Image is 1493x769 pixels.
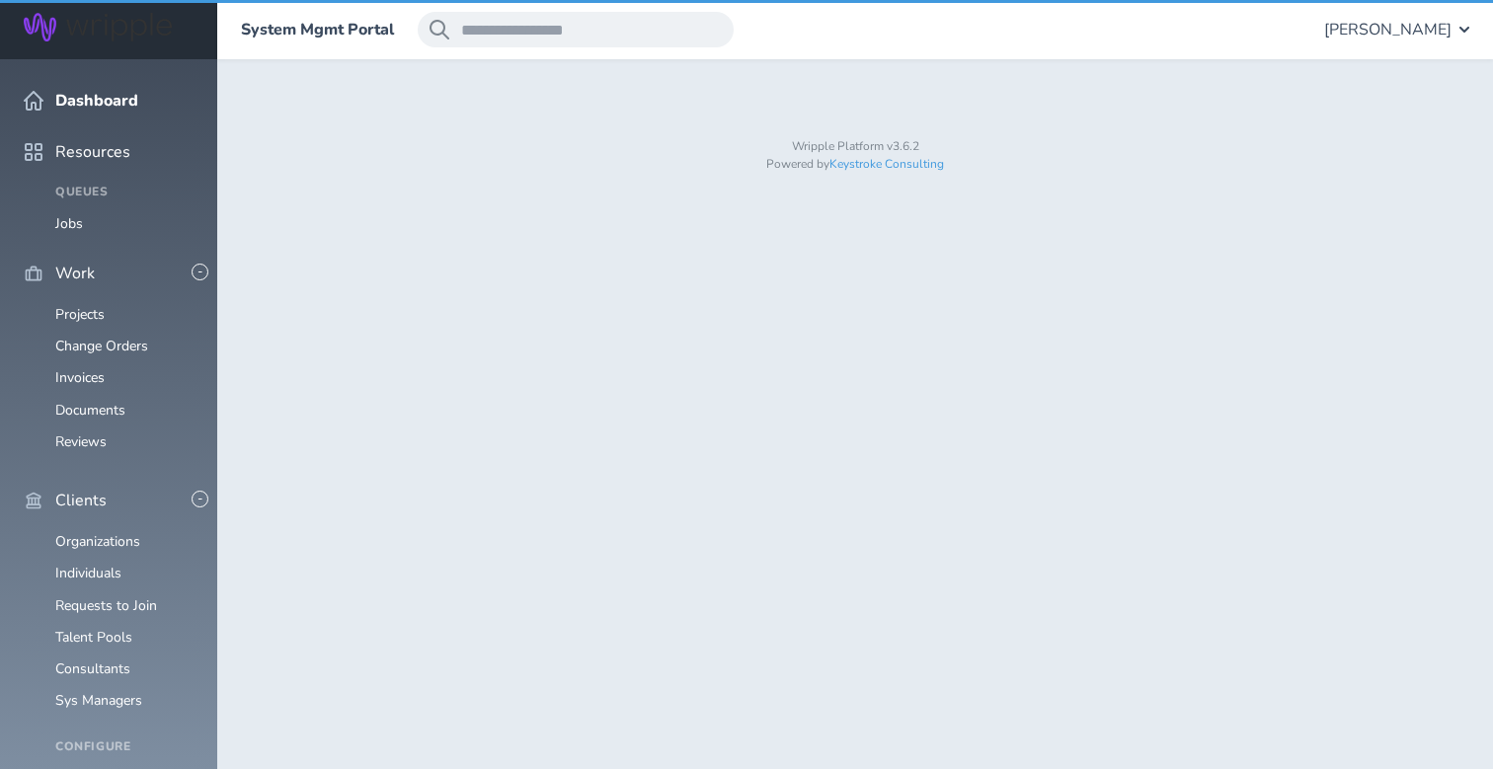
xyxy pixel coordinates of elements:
[24,13,172,41] img: Wripple
[55,305,105,324] a: Projects
[55,214,83,233] a: Jobs
[192,491,208,507] button: -
[1324,21,1452,38] span: [PERSON_NAME]
[55,337,148,355] a: Change Orders
[55,492,107,509] span: Clients
[192,264,208,280] button: -
[55,401,125,420] a: Documents
[55,186,194,199] h4: Queues
[241,21,394,38] a: System Mgmt Portal
[55,432,107,451] a: Reviews
[55,92,138,110] span: Dashboard
[1324,12,1469,47] button: [PERSON_NAME]
[55,596,157,615] a: Requests to Join
[55,265,95,282] span: Work
[55,740,194,754] h4: Configure
[829,156,944,172] a: Keystroke Consulting
[55,368,105,387] a: Invoices
[267,158,1444,172] p: Powered by
[55,143,130,161] span: Resources
[55,532,140,551] a: Organizations
[55,564,121,582] a: Individuals
[55,628,132,647] a: Talent Pools
[55,659,130,678] a: Consultants
[267,140,1444,154] p: Wripple Platform v3.6.2
[55,691,142,710] a: Sys Managers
